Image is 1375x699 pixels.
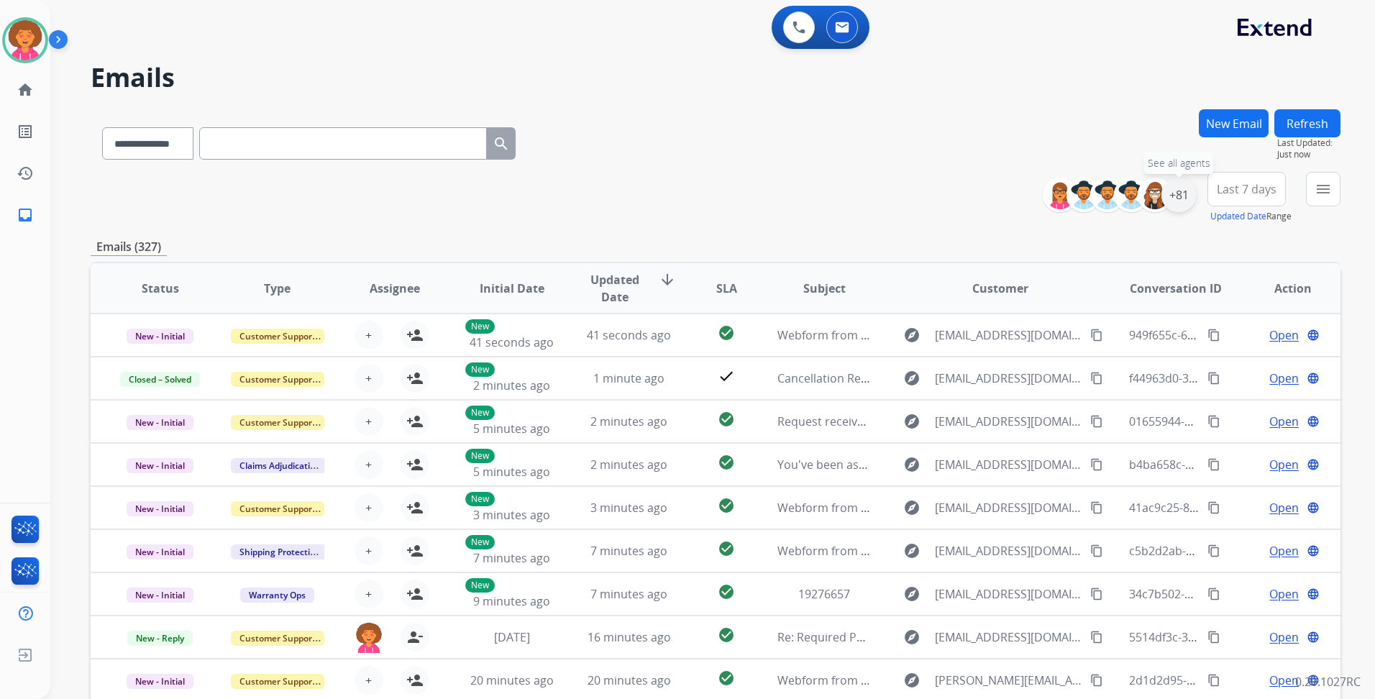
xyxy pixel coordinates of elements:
[473,464,550,480] span: 5 minutes ago
[588,629,671,645] span: 16 minutes ago
[1307,544,1320,557] mat-icon: language
[127,544,193,559] span: New - Initial
[1274,109,1340,137] button: Refresh
[590,500,667,516] span: 3 minutes ago
[127,329,193,344] span: New - Initial
[1161,178,1196,212] div: +81
[1090,544,1103,557] mat-icon: content_copy
[127,674,193,689] span: New - Initial
[590,586,667,602] span: 7 minutes ago
[1090,372,1103,385] mat-icon: content_copy
[127,458,193,473] span: New - Initial
[465,535,495,549] p: New
[1207,588,1220,600] mat-icon: content_copy
[590,414,667,429] span: 2 minutes ago
[1090,501,1103,514] mat-icon: content_copy
[903,499,921,516] mat-icon: explore
[406,542,424,559] mat-icon: person_add
[777,500,1103,516] span: Webform from [EMAIL_ADDRESS][DOMAIN_NAME] on [DATE]
[494,629,530,645] span: [DATE]
[1199,109,1269,137] button: New Email
[1277,137,1340,149] span: Last Updated:
[355,580,383,608] button: +
[406,413,424,430] mat-icon: person_add
[142,280,179,297] span: Status
[972,280,1028,297] span: Customer
[777,543,1103,559] span: Webform from [EMAIL_ADDRESS][DOMAIN_NAME] on [DATE]
[465,362,495,377] p: New
[1090,631,1103,644] mat-icon: content_copy
[1307,588,1320,600] mat-icon: language
[355,450,383,479] button: +
[465,578,495,593] p: New
[777,629,888,645] span: Re: Required Photos
[903,629,921,646] mat-icon: explore
[1129,327,1339,343] span: 949f655c-619c-48bf-a76d-9a5934f940f4
[590,457,667,472] span: 2 minutes ago
[718,670,735,687] mat-icon: check_circle
[903,370,921,387] mat-icon: explore
[355,666,383,695] button: +
[1269,370,1299,387] span: Open
[231,415,324,430] span: Customer Support
[903,456,921,473] mat-icon: explore
[91,238,167,256] p: Emails (327)
[1129,370,1341,386] span: f44963d0-3bcc-4124-ade2-ff9fe91722d3
[718,583,735,600] mat-icon: check_circle
[231,372,324,387] span: Customer Support
[17,206,34,224] mat-icon: inbox
[1269,585,1299,603] span: Open
[1148,156,1210,170] span: See all agents
[1129,414,1351,429] span: 01655944-2578-4596-b206-a9cd0a259574
[1207,501,1220,514] mat-icon: content_copy
[1090,588,1103,600] mat-icon: content_copy
[903,585,921,603] mat-icon: explore
[473,507,550,523] span: 3 minutes ago
[1207,674,1220,687] mat-icon: content_copy
[231,501,324,516] span: Customer Support
[935,326,1082,344] span: [EMAIL_ADDRESS][DOMAIN_NAME]
[365,672,372,689] span: +
[1269,456,1299,473] span: Open
[718,411,735,428] mat-icon: check_circle
[17,81,34,99] mat-icon: home
[1307,458,1320,471] mat-icon: language
[935,456,1082,473] span: [EMAIL_ADDRESS][DOMAIN_NAME]
[365,585,372,603] span: +
[1307,501,1320,514] mat-icon: language
[583,271,647,306] span: Updated Date
[365,456,372,473] span: +
[935,370,1082,387] span: [EMAIL_ADDRESS][DOMAIN_NAME]
[587,327,671,343] span: 41 seconds ago
[718,497,735,514] mat-icon: check_circle
[465,492,495,506] p: New
[231,674,324,689] span: Customer Support
[1207,329,1220,342] mat-icon: content_copy
[473,593,550,609] span: 9 minutes ago
[1217,186,1276,192] span: Last 7 days
[803,280,846,297] span: Subject
[1269,672,1299,689] span: Open
[470,672,554,688] span: 20 minutes ago
[470,334,554,350] span: 41 seconds ago
[903,542,921,559] mat-icon: explore
[406,585,424,603] mat-icon: person_add
[493,135,510,152] mat-icon: search
[127,631,193,646] span: New - Reply
[935,542,1082,559] span: [EMAIL_ADDRESS][DOMAIN_NAME]
[127,415,193,430] span: New - Initial
[1223,263,1340,314] th: Action
[1129,629,1348,645] span: 5514df3c-3d26-43b7-b825-e63197bf150a
[1207,372,1220,385] mat-icon: content_copy
[365,542,372,559] span: +
[17,123,34,140] mat-icon: list_alt
[355,407,383,436] button: +
[406,629,424,646] mat-icon: person_remove
[659,271,676,288] mat-icon: arrow_downward
[718,540,735,557] mat-icon: check_circle
[406,499,424,516] mat-icon: person_add
[231,544,329,559] span: Shipping Protection
[120,372,200,387] span: Closed – Solved
[5,20,45,60] img: avatar
[718,324,735,342] mat-icon: check_circle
